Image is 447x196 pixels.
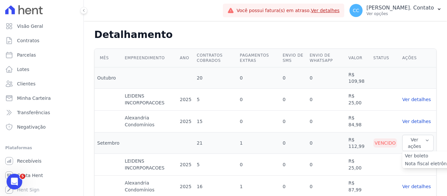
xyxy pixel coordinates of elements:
[3,63,81,76] a: Lotes
[346,133,371,154] td: R$ 112,99
[237,67,280,89] td: 0
[122,89,177,111] td: LEIDENS INCORPORACOES
[280,49,307,67] th: Envio de SMS
[307,133,346,154] td: 0
[280,67,307,89] td: 0
[346,111,371,133] td: R$ 84,98
[17,52,36,58] span: Parcelas
[122,154,177,176] td: LEIDENS INCORPORACOES
[346,67,371,89] td: R$ 109,98
[194,111,237,133] td: 15
[3,120,81,134] a: Negativação
[3,92,81,105] a: Minha Carteira
[307,111,346,133] td: 0
[94,29,437,41] h2: Detalhamento
[402,118,434,125] a: Ver detalhes
[95,133,122,154] td: Setembro
[17,109,50,116] span: Transferências
[353,8,359,13] span: CC
[307,49,346,67] th: Envio de Whatsapp
[177,49,194,67] th: Ano
[3,20,81,33] a: Visão Geral
[194,133,237,154] td: 21
[346,49,371,67] th: Valor
[367,11,434,16] p: Ver opções
[122,111,177,133] td: Alexandria Condomínios
[307,67,346,89] td: 0
[20,174,25,179] span: 5
[237,89,280,111] td: 0
[17,37,39,44] span: Contratos
[346,89,371,111] td: R$ 25,00
[194,154,237,176] td: 5
[3,34,81,47] a: Contratos
[177,89,194,111] td: 2025
[237,49,280,67] th: Pagamentos extras
[237,111,280,133] td: 0
[3,48,81,62] a: Parcelas
[367,5,434,11] p: [PERSON_NAME]. Contato
[307,89,346,111] td: 0
[280,154,307,176] td: 0
[280,111,307,133] td: 0
[402,96,434,103] a: Ver detalhes
[373,138,397,148] div: Vencido
[280,89,307,111] td: 0
[17,95,51,101] span: Minha Carteira
[344,1,447,20] button: CC [PERSON_NAME]. Contato Ver opções
[194,49,237,67] th: Contratos cobrados
[400,49,436,67] th: Ações
[194,67,237,89] td: 20
[371,49,400,67] th: Status
[7,174,22,189] iframe: Intercom live chat
[122,49,177,67] th: Empreendimento
[402,183,434,190] a: Ver detalhes
[311,8,340,13] a: Ver detalhes
[17,23,43,29] span: Visão Geral
[405,153,428,158] a: Ver boleto
[17,80,35,87] span: Clientes
[3,169,81,182] a: Conta Hent
[237,133,280,154] td: 1
[280,133,307,154] td: 0
[177,111,194,133] td: 2025
[346,154,371,176] td: R$ 25,00
[17,172,43,179] span: Conta Hent
[17,158,42,164] span: Recebíveis
[177,154,194,176] td: 2025
[95,67,122,89] td: Outubro
[194,89,237,111] td: 5
[3,106,81,119] a: Transferências
[5,144,78,152] div: Plataformas
[237,7,340,14] span: Você possui fatura(s) em atraso.
[402,135,434,151] button: Ver ações
[3,154,81,168] a: Recebíveis
[17,124,46,130] span: Negativação
[237,154,280,176] td: 0
[17,66,29,73] span: Lotes
[95,49,122,67] th: Mês
[307,154,346,176] td: 0
[3,77,81,90] a: Clientes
